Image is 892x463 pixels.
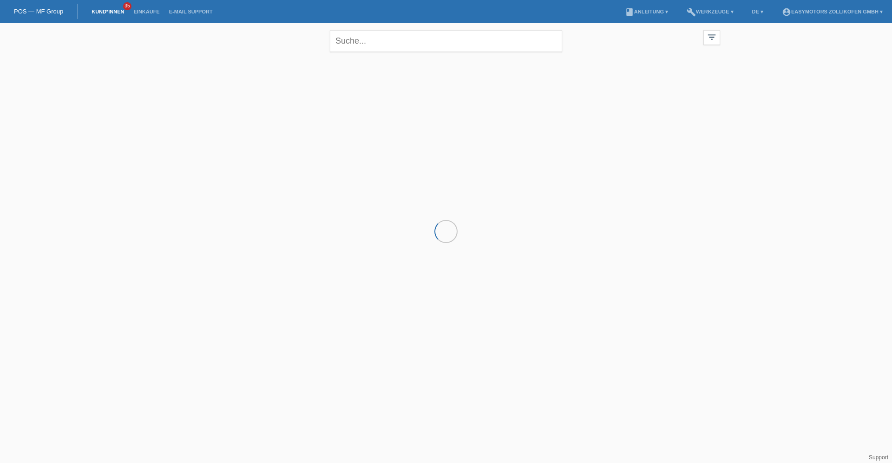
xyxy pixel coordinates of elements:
[330,30,562,52] input: Suche...
[748,9,768,14] a: DE ▾
[129,9,164,14] a: Einkäufe
[682,9,738,14] a: buildWerkzeuge ▾
[869,454,888,461] a: Support
[777,9,887,14] a: account_circleEasymotors Zollikofen GmbH ▾
[123,2,131,10] span: 35
[87,9,129,14] a: Kund*innen
[707,32,717,42] i: filter_list
[164,9,217,14] a: E-Mail Support
[782,7,791,17] i: account_circle
[625,7,634,17] i: book
[620,9,673,14] a: bookAnleitung ▾
[14,8,63,15] a: POS — MF Group
[687,7,696,17] i: build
